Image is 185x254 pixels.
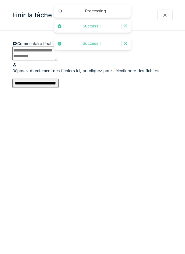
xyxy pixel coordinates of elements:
[65,24,118,29] div: Success !
[66,9,125,14] div: Processing
[12,41,173,47] div: Commentaire final
[65,41,118,46] div: Success !
[12,11,52,19] h3: Finir la tâche
[12,68,173,74] p: Déposez directement des fichiers ici, ou cliquez pour sélectionner des fichiers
